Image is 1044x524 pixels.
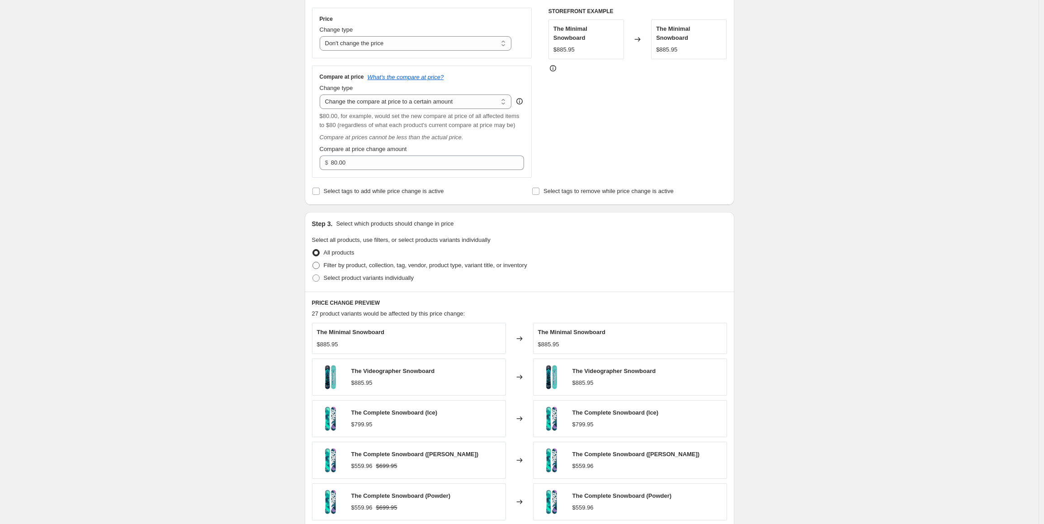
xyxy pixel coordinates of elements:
[538,447,565,474] img: Main_589fc064-24a2-4236-9eaf-13b2bd35d21d_80x.jpg
[351,420,373,429] div: $799.95
[376,503,397,512] strike: $699.95
[572,503,594,512] div: $559.96
[376,462,397,471] strike: $699.95
[324,249,354,256] span: All products
[331,156,510,170] input: 80.00
[656,45,677,54] div: $885.95
[324,274,414,281] span: Select product variants individually
[317,405,344,432] img: Main_589fc064-24a2-4236-9eaf-13b2bd35d21d_80x.jpg
[317,329,385,335] span: The Minimal Snowboard
[351,492,451,499] span: The Complete Snowboard (Powder)
[368,74,444,80] button: What's the compare at price?
[324,188,444,194] span: Select tags to add while price change is active
[312,219,333,228] h2: Step 3.
[312,310,465,317] span: 27 product variants would be affected by this price change:
[351,503,373,512] div: $559.96
[538,329,606,335] span: The Minimal Snowboard
[538,405,565,432] img: Main_589fc064-24a2-4236-9eaf-13b2bd35d21d_80x.jpg
[572,462,594,471] div: $559.96
[538,363,565,391] img: Main_80x.jpg
[538,340,559,349] div: $885.95
[351,368,435,374] span: The Videographer Snowboard
[351,378,373,387] div: $885.95
[320,113,520,128] span: $80.00, for example, would set the new compare at price of all affected items to $80 (regardless ...
[351,409,438,416] span: The Complete Snowboard (Ice)
[553,25,587,41] span: The Minimal Snowboard
[548,8,727,15] h6: STOREFRONT EXAMPLE
[572,368,656,374] span: The Videographer Snowboard
[325,159,328,166] span: $
[320,26,353,33] span: Change type
[312,236,491,243] span: Select all products, use filters, or select products variants individually
[656,25,690,41] span: The Minimal Snowboard
[515,97,524,106] div: help
[320,73,364,80] h3: Compare at price
[317,488,344,515] img: Main_589fc064-24a2-4236-9eaf-13b2bd35d21d_80x.jpg
[320,134,463,141] i: Compare at prices cannot be less than the actual price.
[324,262,527,269] span: Filter by product, collection, tag, vendor, product type, variant title, or inventory
[538,488,565,515] img: Main_589fc064-24a2-4236-9eaf-13b2bd35d21d_80x.jpg
[572,420,594,429] div: $799.95
[317,363,344,391] img: Main_80x.jpg
[320,146,407,152] span: Compare at price change amount
[336,219,454,228] p: Select which products should change in price
[572,378,594,387] div: $885.95
[543,188,674,194] span: Select tags to remove while price change is active
[312,299,727,307] h6: PRICE CHANGE PREVIEW
[351,462,373,471] div: $559.96
[317,447,344,474] img: Main_589fc064-24a2-4236-9eaf-13b2bd35d21d_80x.jpg
[553,45,575,54] div: $885.95
[317,340,338,349] div: $885.95
[351,451,479,458] span: The Complete Snowboard ([PERSON_NAME])
[320,85,353,91] span: Change type
[572,451,700,458] span: The Complete Snowboard ([PERSON_NAME])
[572,492,672,499] span: The Complete Snowboard (Powder)
[572,409,659,416] span: The Complete Snowboard (Ice)
[320,15,333,23] h3: Price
